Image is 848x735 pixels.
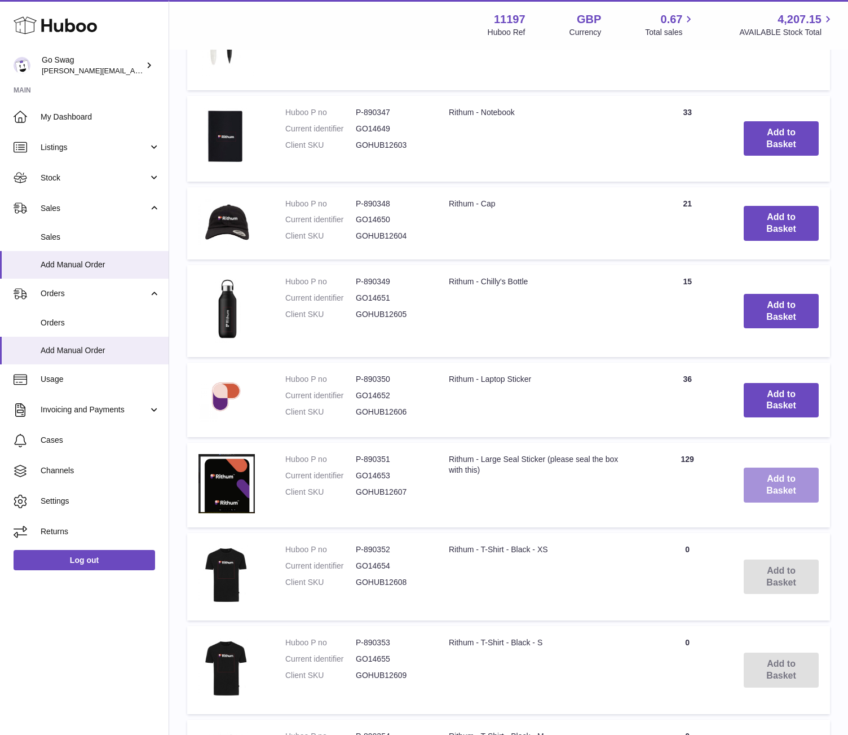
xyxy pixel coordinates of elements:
[41,232,160,243] span: Sales
[356,407,426,417] dd: GOHUB12606
[41,318,160,328] span: Orders
[285,454,356,465] dt: Huboo P no
[356,670,426,681] dd: GOHUB12609
[356,231,426,241] dd: GOHUB12604
[642,626,732,714] td: 0
[285,276,356,287] dt: Huboo P no
[744,294,819,329] button: Add to Basket
[356,654,426,664] dd: GO14655
[285,374,356,385] dt: Huboo P no
[41,496,160,507] span: Settings
[356,374,426,385] dd: P-890350
[744,206,819,241] button: Add to Basket
[438,265,642,357] td: Rithum - Chilly's Bottle
[356,561,426,571] dd: GO14654
[285,140,356,151] dt: Client SKU
[285,577,356,588] dt: Client SKU
[41,345,160,356] span: Add Manual Order
[198,374,255,423] img: Rithum - Laptop Sticker
[494,12,525,27] strong: 11197
[285,561,356,571] dt: Current identifier
[642,443,732,527] td: 129
[356,293,426,303] dd: GO14651
[438,533,642,621] td: Rithum - T-Shirt - Black - XS
[356,140,426,151] dd: GOHUB12603
[438,187,642,259] td: Rithum - Cap
[642,96,732,182] td: 33
[744,468,819,503] button: Add to Basket
[285,231,356,241] dt: Client SKU
[285,309,356,320] dt: Client SKU
[356,454,426,465] dd: P-890351
[356,276,426,287] dd: P-890349
[661,12,683,27] span: 0.67
[41,203,148,214] span: Sales
[356,487,426,498] dd: GOHUB12607
[42,66,226,75] span: [PERSON_NAME][EMAIL_ADDRESS][DOMAIN_NAME]
[285,470,356,481] dt: Current identifier
[356,577,426,588] dd: GOHUB12608
[642,265,732,357] td: 15
[778,12,821,27] span: 4,207.15
[14,550,155,570] a: Log out
[41,259,160,270] span: Add Manual Order
[41,404,148,415] span: Invoicing and Payments
[198,199,255,246] img: Rithum - Cap
[577,12,601,27] strong: GBP
[41,142,148,153] span: Listings
[198,637,255,700] img: Rithum - T-Shirt - Black - S
[438,363,642,437] td: Rithum - Laptop Sticker
[642,363,732,437] td: 36
[356,544,426,555] dd: P-890352
[285,487,356,498] dt: Client SKU
[41,288,148,299] span: Orders
[285,637,356,648] dt: Huboo P no
[356,470,426,481] dd: GO14653
[438,96,642,182] td: Rithum - Notebook
[356,107,426,118] dd: P-890347
[739,12,834,38] a: 4,207.15 AVAILABLE Stock Total
[744,121,819,156] button: Add to Basket
[285,293,356,303] dt: Current identifier
[356,214,426,225] dd: GO14650
[42,55,143,76] div: Go Swag
[438,443,642,527] td: Rithum - Large Seal Sticker (please seal the box with this)
[41,173,148,183] span: Stock
[285,199,356,209] dt: Huboo P no
[285,124,356,134] dt: Current identifier
[642,187,732,259] td: 21
[356,199,426,209] dd: P-890348
[41,435,160,446] span: Cases
[198,544,255,607] img: Rithum - T-Shirt - Black - XS
[285,407,356,417] dt: Client SKU
[285,670,356,681] dt: Client SKU
[645,12,695,38] a: 0.67 Total sales
[356,124,426,134] dd: GO14649
[356,637,426,648] dd: P-890353
[285,107,356,118] dt: Huboo P no
[41,112,160,122] span: My Dashboard
[198,454,255,513] img: Rithum - Large Seal Sticker (please seal the box with this)
[356,309,426,320] dd: GOHUB12605
[285,390,356,401] dt: Current identifier
[438,626,642,714] td: Rithum - T-Shirt - Black - S
[198,276,255,344] img: Rithum - Chilly's Bottle
[739,27,834,38] span: AVAILABLE Stock Total
[488,27,525,38] div: Huboo Ref
[41,465,160,476] span: Channels
[356,390,426,401] dd: GO14652
[285,214,356,225] dt: Current identifier
[198,107,255,168] img: Rithum - Notebook
[285,544,356,555] dt: Huboo P no
[14,57,30,74] img: leigh@goswag.com
[285,654,356,664] dt: Current identifier
[642,533,732,621] td: 0
[645,27,695,38] span: Total sales
[41,526,160,537] span: Returns
[569,27,602,38] div: Currency
[41,374,160,385] span: Usage
[744,383,819,418] button: Add to Basket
